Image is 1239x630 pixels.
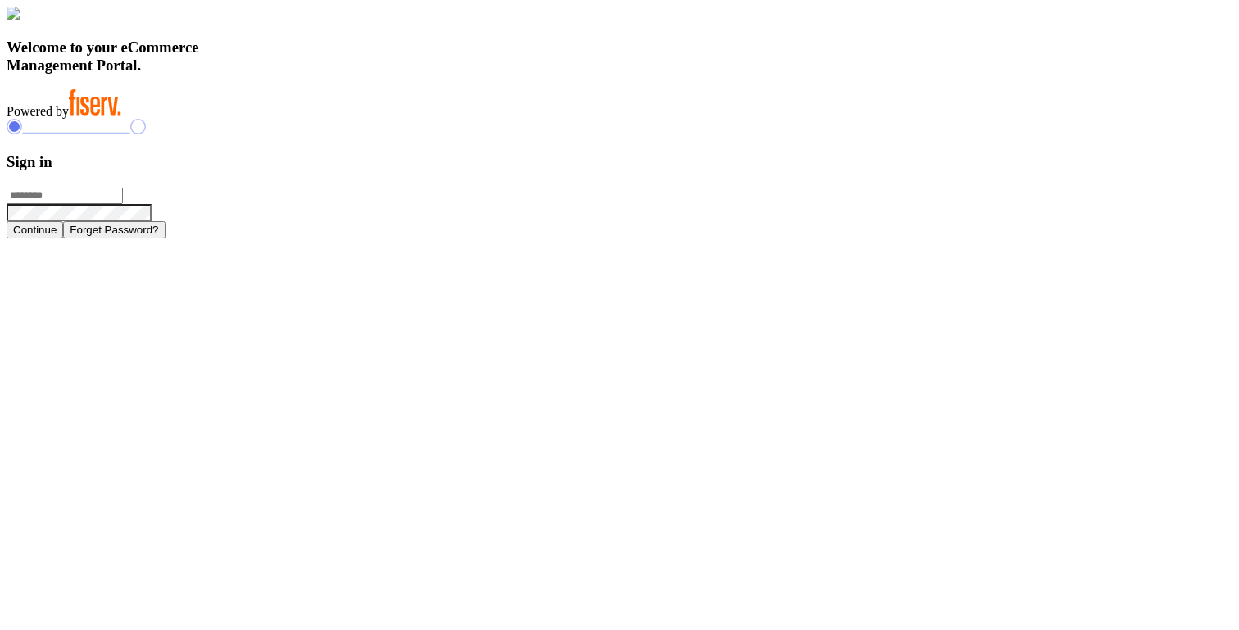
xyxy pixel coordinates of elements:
span: Powered by [7,104,69,118]
h3: Welcome to your eCommerce Management Portal. [7,39,1232,75]
button: Forget Password? [63,221,165,238]
img: card_Illustration.svg [7,7,20,20]
button: Continue [7,221,63,238]
h3: Sign in [7,153,1232,171]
